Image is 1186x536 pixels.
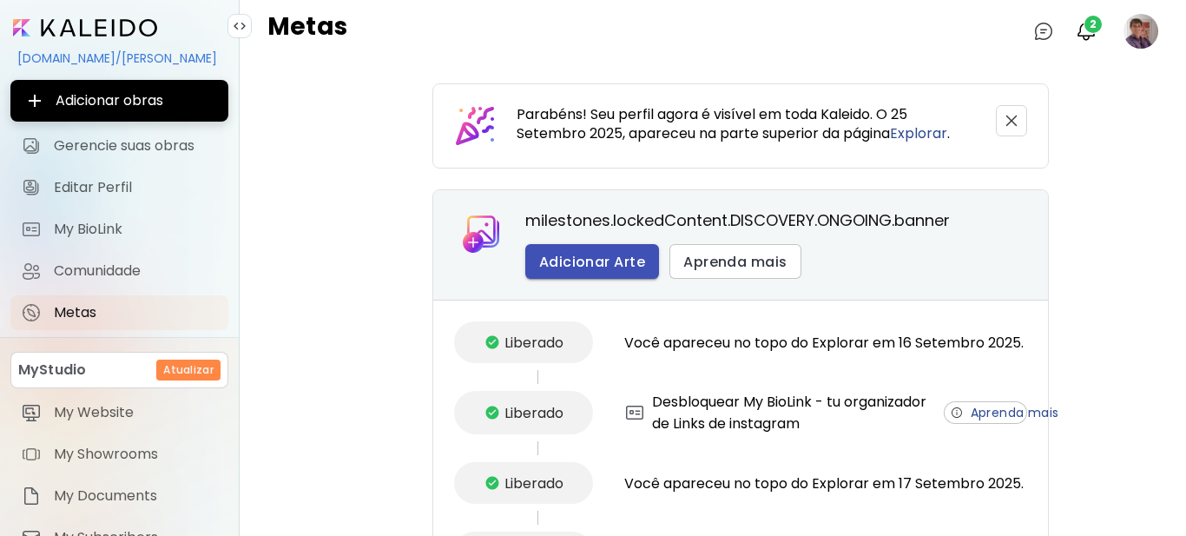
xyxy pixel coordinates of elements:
button: Aprenda mais [944,401,1028,424]
span: Gerencie suas obras [54,137,218,155]
a: itemMy Documents [10,479,228,513]
span: Editar Perfil [54,179,218,196]
a: completeMetas iconMetas [10,295,228,330]
span: Você apareceu no topo do Explorar em 16 Setembro 2025. [624,332,1024,354]
button: Aprenda mais [669,244,801,279]
a: completeMy BioLink iconMy BioLink [10,212,228,247]
span: Adicionar obras [24,90,214,111]
img: collapse [233,19,247,33]
a: itemMy Website [10,395,228,430]
span: Você apareceu no topo do Explorar em 17 Setembro 2025. [624,473,1024,494]
img: item [21,486,42,506]
span: Liberado [504,473,563,494]
span: Liberado [504,332,563,354]
a: itemMy Showrooms [10,437,228,472]
p: MyStudio [18,360,86,380]
button: bellIcon2 [1071,17,1101,46]
button: Adicionar Arte [525,244,659,279]
span: Aprenda mais [683,253,787,271]
div: [DOMAIN_NAME]/[PERSON_NAME] [10,43,228,73]
h6: Atualizar [163,362,214,378]
span: Aprenda mais [950,404,1022,422]
img: item [21,444,42,465]
h4: Metas [267,14,347,49]
h5: milestones.lockedContent.DISCOVERY.ONGOING.banner [525,211,950,230]
button: Adicionar obras [10,80,228,122]
h5: Parabéns! Seu perfil agora é visível em toda Kaleido. O 25 Setembro 2025, apareceu na parte super... [517,105,976,147]
button: closeIcon [996,105,1027,136]
span: My BioLink [54,221,218,238]
img: KALEIDO_CARD [624,402,645,423]
img: checkmark [485,476,499,490]
img: closeIcon [1005,115,1018,127]
img: Editar Perfil icon [21,177,42,198]
a: Comunidade iconComunidade [10,254,228,288]
a: Editar Perfil iconEditar Perfil [10,170,228,205]
span: Desbloquear My BioLink - tu organizador de Links de instagram [652,391,932,434]
img: Comunidade icon [21,261,42,281]
img: My BioLink icon [21,219,42,240]
span: My Documents [54,487,218,505]
img: checkmark [485,335,499,349]
a: Gerencie suas obras iconGerencie suas obras [10,129,228,163]
img: item [21,402,42,423]
img: bellIcon [1076,21,1097,42]
span: My Website [54,404,218,421]
a: Explorar [890,123,947,143]
img: checkmark [485,406,499,420]
img: Gerencie suas obras icon [21,136,42,156]
span: Adicionar Arte [539,253,645,271]
span: My Showrooms [54,446,218,463]
span: 2 [1084,16,1102,33]
img: chatIcon [1033,21,1054,42]
span: Metas [54,304,218,321]
span: Liberado [504,402,563,424]
span: Comunidade [54,262,218,280]
img: Metas icon [21,302,42,323]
